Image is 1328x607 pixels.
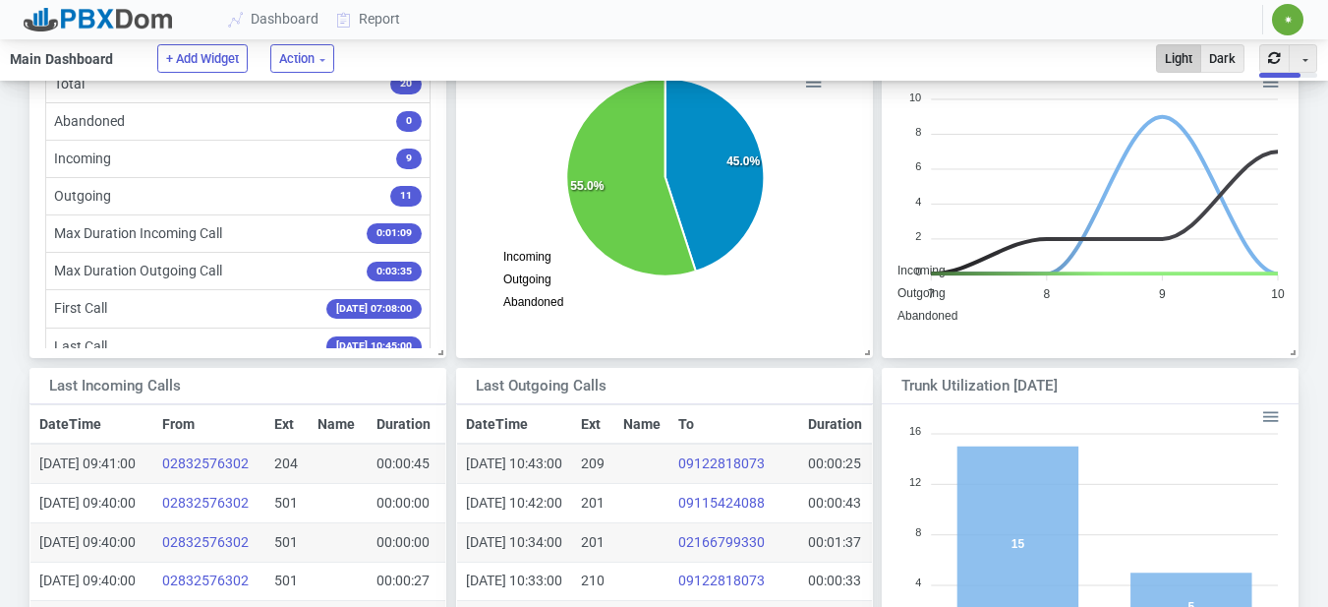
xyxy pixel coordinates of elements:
[328,1,410,37] a: Report
[1271,287,1285,301] tspan: 10
[310,404,369,444] th: Name
[669,404,799,444] th: To
[369,444,445,483] td: 00:00:45
[1043,287,1050,301] tspan: 8
[678,495,765,511] a: 09115424088
[457,404,573,444] th: DateTime
[457,444,573,483] td: [DATE] 10:43:00
[799,562,872,601] td: 00:00:33
[162,534,249,550] a: 02832576302
[270,44,334,73] button: Action
[915,196,921,208] tspan: 4
[1200,44,1244,73] button: Dark
[265,404,310,444] th: Ext
[901,375,1241,397] div: Trunk Utilization [DATE]
[396,111,422,132] span: 0
[369,562,445,601] td: 00:00:27
[162,455,249,471] a: 02832576302
[45,289,431,328] li: First Call
[678,534,765,550] a: 02166799330
[162,495,249,511] a: 02832576302
[573,522,614,562] td: 201
[1284,14,1293,26] span: ✷
[265,562,310,601] td: 501
[909,91,921,102] tspan: 10
[503,295,563,309] span: Abandoned
[573,484,614,523] td: 201
[45,214,431,253] li: Max Duration Incoming Call
[909,425,921,437] tspan: 16
[326,299,422,320] span: [DATE] 07:08:00
[265,522,310,562] td: 501
[45,65,431,103] li: Total
[45,140,431,178] li: Incoming
[897,309,957,323] span: Abandoned
[457,562,573,601] td: [DATE] 10:33:00
[503,249,551,263] span: Incoming
[915,266,921,277] tspan: 0
[799,444,872,483] td: 00:00:25
[390,186,422,207] span: 11
[573,444,614,483] td: 209
[30,404,153,444] th: DateTime
[897,286,946,300] span: Outgoing
[157,44,248,73] button: + Add Widget
[915,526,921,538] tspan: 8
[153,404,265,444] th: From
[367,223,422,244] span: 0:01:09
[45,252,431,290] li: Max Duration Outgoing Call
[799,522,872,562] td: 00:01:37
[1156,44,1201,73] button: Light
[678,455,765,471] a: 09122818073
[457,484,573,523] td: [DATE] 10:42:00
[1271,3,1304,36] button: ✷
[369,404,445,444] th: Duration
[1261,71,1278,88] div: Menu
[476,375,816,397] div: Last Outgoing Calls
[1159,287,1166,301] tspan: 9
[915,126,921,138] tspan: 8
[369,522,445,562] td: 00:00:00
[220,1,328,37] a: Dashboard
[162,573,249,588] a: 02832576302
[45,102,431,141] li: Abandoned
[457,522,573,562] td: [DATE] 10:34:00
[573,562,614,601] td: 210
[915,230,921,242] tspan: 2
[367,262,422,282] span: 0:03:35
[503,273,551,286] span: Outgoing
[915,577,921,588] tspan: 4
[1261,405,1278,422] div: Menu
[30,562,153,601] td: [DATE] 09:40:00
[45,177,431,215] li: Outgoing
[799,404,872,444] th: Duration
[678,573,765,588] a: 09122818073
[799,484,872,523] td: 00:00:43
[390,74,422,94] span: 20
[897,263,946,276] span: Incoming
[614,404,670,444] th: Name
[915,160,921,172] tspan: 6
[49,375,389,397] div: Last Incoming Calls
[265,444,310,483] td: 204
[30,522,153,562] td: [DATE] 09:40:00
[265,484,310,523] td: 501
[928,287,935,301] tspan: 7
[573,404,614,444] th: Ext
[396,149,422,169] span: 9
[30,444,153,483] td: [DATE] 09:41:00
[45,328,431,366] li: Last Call
[30,484,153,523] td: [DATE] 09:40:00
[909,476,921,488] tspan: 12
[369,484,445,523] td: 00:00:00
[803,71,820,88] div: Menu
[326,336,422,357] span: [DATE] 10:45:00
